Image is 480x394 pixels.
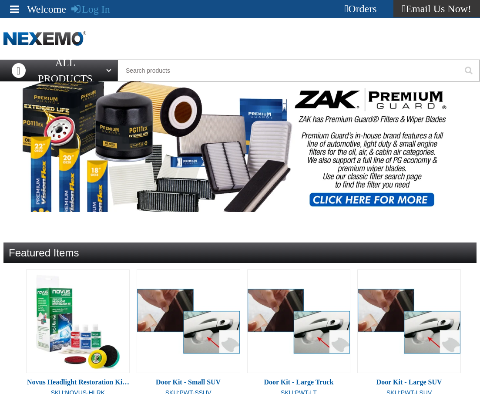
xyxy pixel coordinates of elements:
[103,60,117,81] button: Open All Products pages
[26,377,130,387] a: Novus Headlight Restoration Kit - Nexemo
[137,270,240,373] : View Details of the Door Kit - Small SUV
[3,242,477,263] div: Featured Items
[357,377,461,387] a: Door Kit - Large SUV
[248,270,350,373] : View Details of the Door Kit - Large Truck
[117,60,480,81] input: Search
[358,270,460,373] img: Door Kit - Large SUV
[3,31,86,47] img: Nexemo logo
[376,378,442,386] span: Door Kit - Large SUV
[358,270,460,373] : View Details of the Door Kit - Large SUV
[248,270,350,373] img: Door Kit - Large Truck
[458,60,480,81] button: Start Searching
[247,377,351,387] a: Door Kit - Large Truck
[27,270,129,373] img: Novus Headlight Restoration Kit - Nexemo
[23,81,457,212] img: PG Filters & Wipers
[27,270,129,373] : View Details of the Novus Headlight Restoration Kit - Nexemo
[156,378,221,386] span: Door Kit - Small SUV
[137,270,240,373] img: Door Kit - Small SUV
[264,378,333,386] span: Door Kit - Large Truck
[71,3,110,15] a: Log In
[29,55,101,86] span: All Products
[137,377,240,387] a: Door Kit - Small SUV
